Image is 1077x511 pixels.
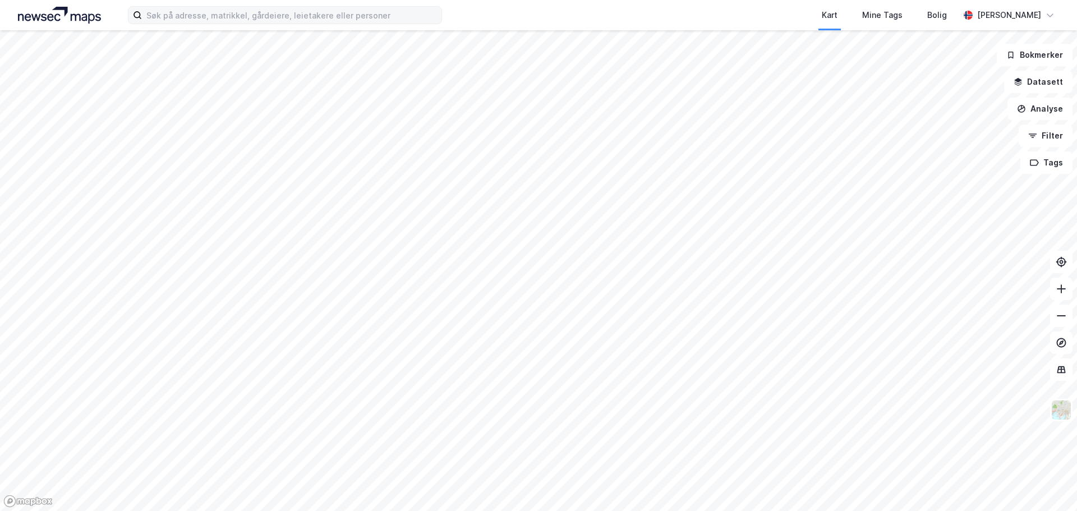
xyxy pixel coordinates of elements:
[142,7,441,24] input: Søk på adresse, matrikkel, gårdeiere, leietakere eller personer
[927,8,947,22] div: Bolig
[18,7,101,24] img: logo.a4113a55bc3d86da70a041830d287a7e.svg
[862,8,903,22] div: Mine Tags
[822,8,837,22] div: Kart
[1021,457,1077,511] iframe: Chat Widget
[977,8,1041,22] div: [PERSON_NAME]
